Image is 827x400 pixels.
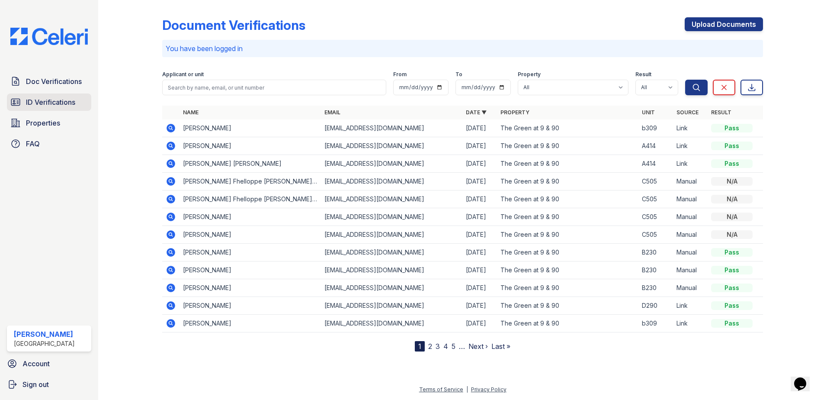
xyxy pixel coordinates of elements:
span: Doc Verifications [26,76,82,87]
td: [PERSON_NAME] [180,315,321,332]
div: Pass [711,124,753,132]
input: Search by name, email, or unit number [162,80,386,95]
a: Result [711,109,731,116]
a: Property [500,109,529,116]
div: [GEOGRAPHIC_DATA] [14,339,75,348]
td: Manual [673,261,708,279]
td: The Green at 9 & 90 [497,244,638,261]
td: [EMAIL_ADDRESS][DOMAIN_NAME] [321,208,462,226]
td: Manual [673,244,708,261]
td: The Green at 9 & 90 [497,315,638,332]
a: 2 [428,342,432,351]
td: Link [673,315,708,332]
td: B230 [638,261,673,279]
td: B230 [638,279,673,297]
td: C505 [638,190,673,208]
td: [DATE] [462,137,497,155]
td: The Green at 9 & 90 [497,297,638,315]
td: Link [673,119,708,137]
div: | [466,386,468,393]
span: ID Verifications [26,97,75,107]
a: ID Verifications [7,94,91,111]
td: The Green at 9 & 90 [497,261,638,279]
div: Pass [711,248,753,257]
td: [PERSON_NAME] [180,297,321,315]
td: The Green at 9 & 90 [497,226,638,244]
td: [EMAIL_ADDRESS][DOMAIN_NAME] [321,226,462,244]
td: [PERSON_NAME] Fhelloppe [PERSON_NAME] [PERSON_NAME] [180,173,321,190]
div: N/A [711,230,753,239]
td: [PERSON_NAME] [180,244,321,261]
td: Link [673,137,708,155]
td: Manual [673,226,708,244]
td: The Green at 9 & 90 [497,137,638,155]
td: [EMAIL_ADDRESS][DOMAIN_NAME] [321,244,462,261]
span: Account [22,358,50,369]
div: N/A [711,177,753,186]
div: Pass [711,266,753,274]
td: [EMAIL_ADDRESS][DOMAIN_NAME] [321,155,462,173]
div: 1 [415,341,425,352]
td: B230 [638,244,673,261]
a: Source [676,109,699,116]
a: Upload Documents [685,17,763,31]
td: A414 [638,155,673,173]
td: [DATE] [462,190,497,208]
iframe: chat widget [791,365,818,391]
a: Name [183,109,199,116]
td: [DATE] [462,173,497,190]
a: Account [3,355,95,372]
td: [PERSON_NAME] [PERSON_NAME] [180,155,321,173]
td: [DATE] [462,279,497,297]
td: The Green at 9 & 90 [497,155,638,173]
td: Manual [673,279,708,297]
button: Sign out [3,376,95,393]
td: [PERSON_NAME] [180,279,321,297]
td: Link [673,155,708,173]
td: b309 [638,119,673,137]
td: [EMAIL_ADDRESS][DOMAIN_NAME] [321,261,462,279]
a: Email [324,109,340,116]
td: C505 [638,208,673,226]
td: [PERSON_NAME] [180,119,321,137]
div: [PERSON_NAME] [14,329,75,339]
td: [DATE] [462,297,497,315]
label: Result [635,71,651,78]
td: Manual [673,173,708,190]
td: [DATE] [462,119,497,137]
a: Privacy Policy [471,386,506,393]
td: [PERSON_NAME] [180,226,321,244]
span: Sign out [22,379,49,390]
td: [DATE] [462,155,497,173]
a: 5 [452,342,455,351]
td: The Green at 9 & 90 [497,279,638,297]
div: Pass [711,319,753,328]
div: Pass [711,142,753,150]
div: Pass [711,159,753,168]
td: [DATE] [462,315,497,332]
span: … [459,341,465,352]
a: 4 [443,342,448,351]
td: The Green at 9 & 90 [497,119,638,137]
td: Manual [673,190,708,208]
td: [EMAIL_ADDRESS][DOMAIN_NAME] [321,137,462,155]
td: C505 [638,226,673,244]
td: [DATE] [462,244,497,261]
td: Manual [673,208,708,226]
a: Last » [491,342,510,351]
div: Pass [711,301,753,310]
td: [PERSON_NAME] [180,261,321,279]
a: Date ▼ [466,109,487,116]
a: 3 [436,342,440,351]
a: Terms of Service [419,386,463,393]
label: From [393,71,407,78]
label: Property [518,71,541,78]
div: Pass [711,284,753,292]
div: Document Verifications [162,17,305,33]
td: D290 [638,297,673,315]
a: Doc Verifications [7,73,91,90]
td: [DATE] [462,226,497,244]
td: [EMAIL_ADDRESS][DOMAIN_NAME] [321,119,462,137]
td: [EMAIL_ADDRESS][DOMAIN_NAME] [321,279,462,297]
a: Next › [468,342,488,351]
